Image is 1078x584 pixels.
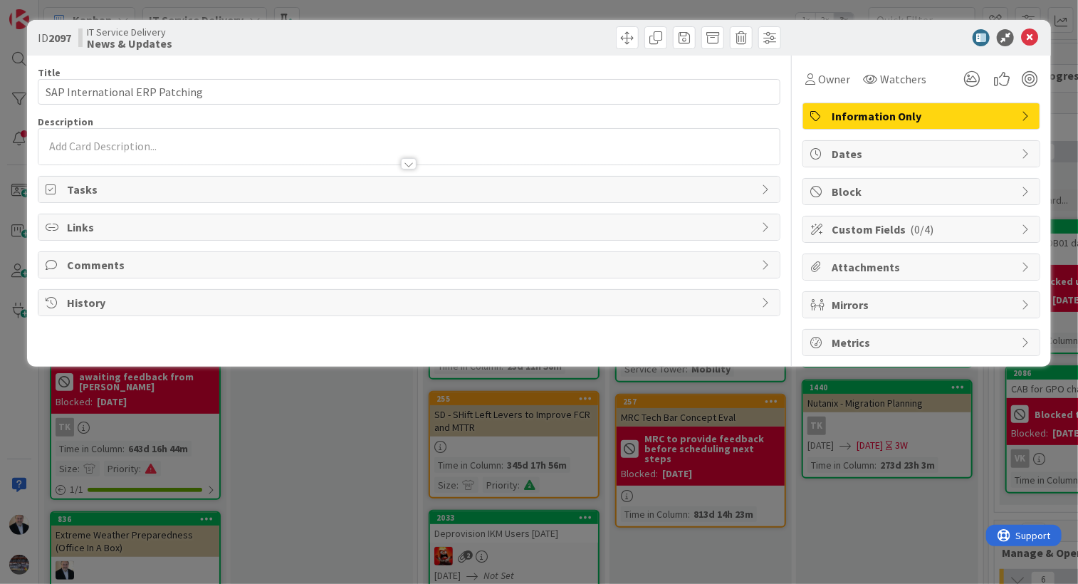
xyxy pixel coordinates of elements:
span: Block [832,183,1014,200]
span: ( 0/4 ) [910,222,933,236]
span: Owner [818,71,850,88]
b: 2097 [48,31,71,45]
span: Information Only [832,108,1014,125]
b: News & Updates [87,38,172,49]
span: Mirrors [832,296,1014,313]
span: Dates [832,145,1014,162]
span: Attachments [832,259,1014,276]
span: Metrics [832,334,1014,351]
span: Support [30,2,65,19]
span: History [67,294,754,311]
span: IT Service Delivery [87,26,172,38]
span: ID [38,29,71,46]
span: Comments [67,256,754,273]
label: Title [38,66,61,79]
span: Description [38,115,93,128]
span: Links [67,219,754,236]
span: Tasks [67,181,754,198]
span: Custom Fields [832,221,1014,238]
span: Watchers [880,71,926,88]
input: type card name here... [38,79,780,105]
